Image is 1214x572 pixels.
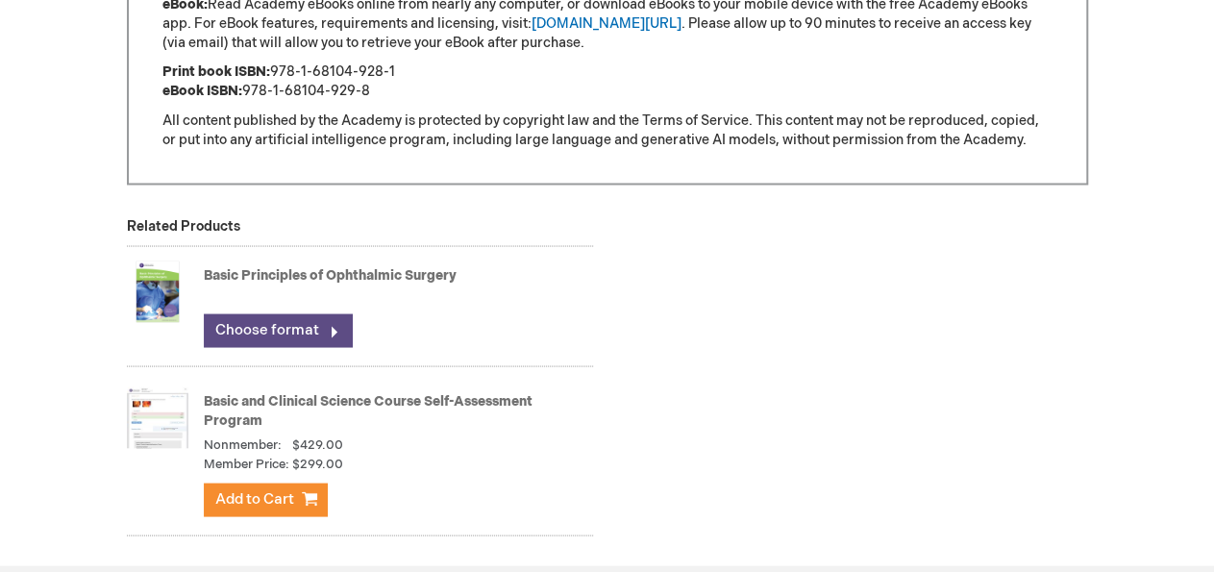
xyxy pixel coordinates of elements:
span: Add to Cart [215,489,294,508]
p: All content published by the Academy is protected by copyright law and the Terms of Service. This... [162,111,1053,149]
a: Basic and Clinical Science Course Self-Assessment Program [204,392,533,428]
img: Basic Principles of Ophthalmic Surgery [127,253,188,330]
strong: eBook ISBN: [162,83,242,99]
p: 978-1-68104-928-1 978-1-68104-929-8 [162,62,1053,101]
a: Basic Principles of Ophthalmic Surgery [204,266,457,283]
button: Add to Cart [204,483,327,515]
strong: Nonmember: [204,435,282,454]
strong: Print book ISBN: [162,63,270,80]
a: Choose format [204,313,352,346]
strong: Member Price: [204,455,289,473]
span: $429.00 [292,436,343,452]
img: Basic and Clinical Science Course Self-Assessment Program [127,379,188,456]
strong: Related Products [127,217,240,234]
a: [DOMAIN_NAME][URL] [532,15,681,32]
span: $299.00 [292,455,343,473]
